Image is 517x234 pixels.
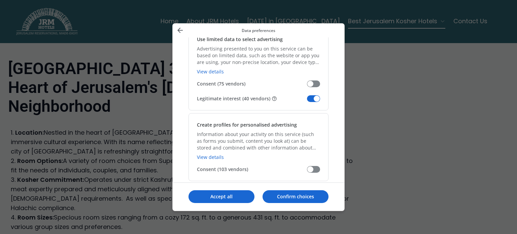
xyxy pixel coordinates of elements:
[197,154,224,160] a: View details, Create profiles for personalised advertising
[197,68,224,75] a: View details, Use limited data to select advertising
[263,190,329,203] button: Confirm choices
[174,26,186,35] button: Back
[197,131,320,151] p: Information about your activity on this service (such as forms you submit, content you look at) c...
[197,166,307,173] span: Consent (103 vendors)
[188,193,254,200] p: Accept all
[172,23,345,211] div: Manage your data
[197,45,320,66] p: Advertising presented to you on this service can be based on limited data, such as the website or...
[272,96,277,101] button: Some vendors are not asking for your consent, but are using your personal data on the basis of th...
[188,190,254,203] button: Accept all
[197,122,297,128] h2: Create profiles for personalised advertising
[197,36,283,43] h2: Use limited data to select advertising
[186,28,331,33] p: Data preferences
[263,193,329,200] p: Confirm choices
[197,95,307,102] span: Legitimate interest (40 vendors)
[197,80,307,87] span: Consent (75 vendors)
